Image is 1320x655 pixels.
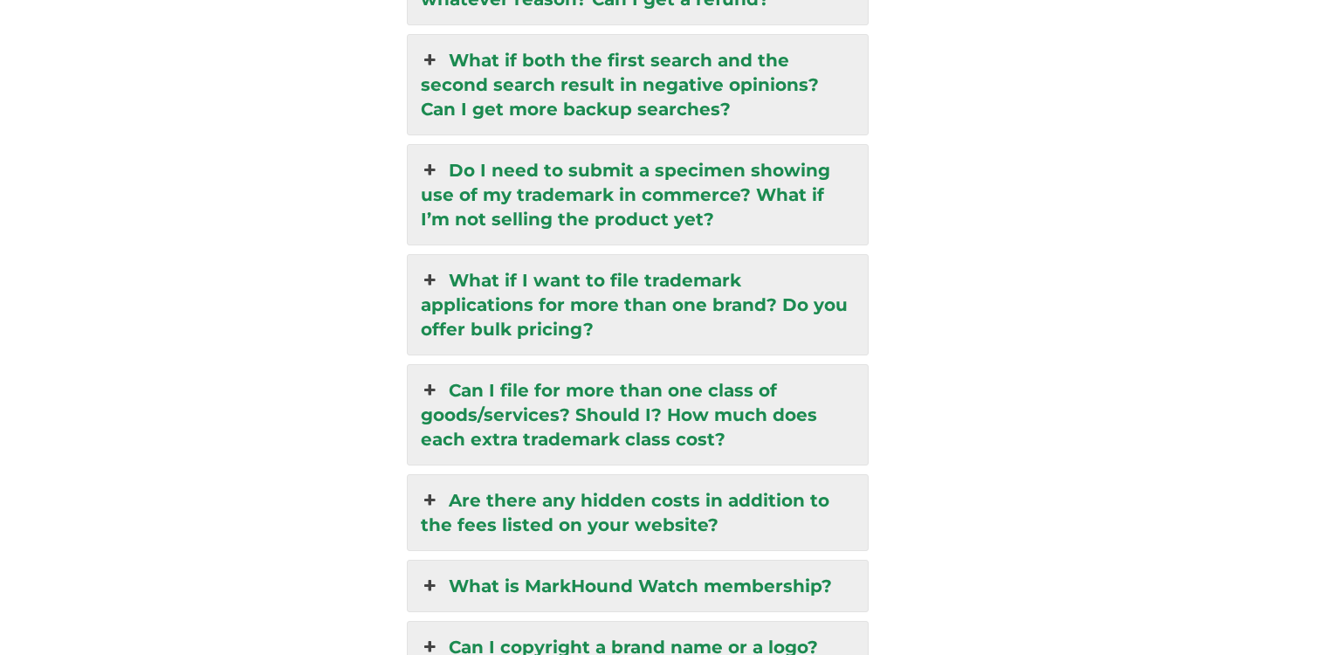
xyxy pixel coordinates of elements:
[408,475,868,550] a: Are there any hidden costs in addition to the fees listed on your website?
[408,145,868,245] a: Do I need to submit a specimen showing use of my trademark in commerce? What if I’m not selling t...
[408,35,868,134] a: What if both the first search and the second search result in negative opinions? Can I get more b...
[408,561,868,611] a: What is MarkHound Watch membership?
[408,365,868,465] a: Can I file for more than one class of goods/services? Should I? How much does each extra trademar...
[408,255,868,355] a: What if I want to file trademark applications for more than one brand? Do you offer bulk pricing?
